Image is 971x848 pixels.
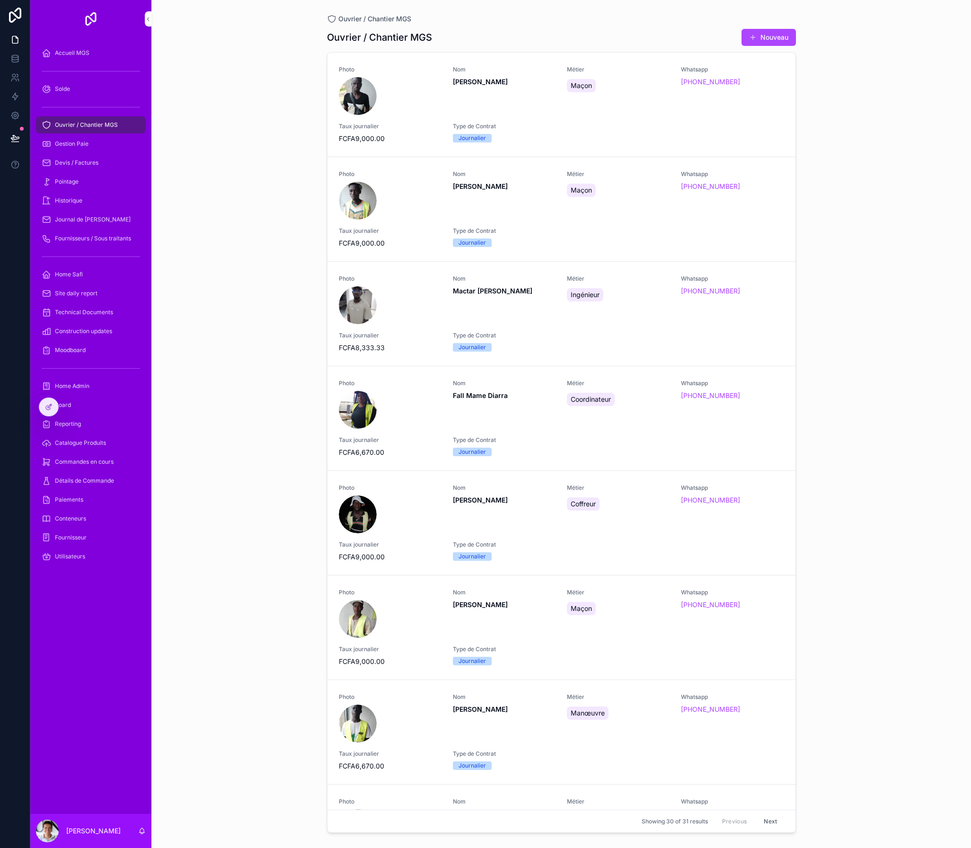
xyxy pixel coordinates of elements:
span: Catalogue Produits [55,439,106,447]
a: [PHONE_NUMBER] [681,391,740,400]
span: Construction updates [55,327,112,335]
a: Devis / Factures [36,154,146,171]
div: Journalier [459,343,486,352]
span: Ouvrier / Chantier MGS [55,121,118,129]
a: Historique [36,192,146,209]
span: Site daily report [55,290,97,297]
span: FCFA9,000.00 [339,552,441,562]
span: Photo [339,693,441,701]
span: Nom [453,380,556,387]
span: Photo [339,170,441,178]
span: Whatsapp [681,66,784,73]
a: PhotoNom[PERSON_NAME]MétierManœuvreWhatsapp[PHONE_NUMBER]Taux journalierFCFA6,670.00Type de Contr... [327,680,795,785]
h1: Ouvrier / Chantier MGS [327,31,432,44]
span: Métier [567,589,670,596]
span: Photo [339,275,441,283]
span: Nom [453,275,556,283]
span: Maçon [571,185,592,195]
a: [PHONE_NUMBER] [681,286,740,296]
span: Nom [453,798,556,805]
a: PhotoNom[PERSON_NAME]MétierMaçonWhatsapp[PHONE_NUMBER]Taux journalierFCFA9,000.00Type de ContratJ... [327,157,795,262]
a: PhotoNom[PERSON_NAME]MétierMaçonWhatsapp[PHONE_NUMBER]Taux journalierFCFA9,000.00Type de ContratJ... [327,53,795,157]
span: Journal de [PERSON_NAME] [55,216,131,223]
span: Taux journalier [339,436,441,444]
span: Technical Documents [55,309,113,316]
span: FCFA9,000.00 [339,657,441,666]
div: scrollable content [30,38,151,577]
span: Ingénieur [571,290,600,300]
span: Métier [567,66,670,73]
div: Journalier [459,134,486,142]
span: Manœuvre [571,708,605,718]
span: Métier [567,380,670,387]
span: Métier [567,798,670,805]
span: Solde [55,85,70,93]
a: Reporting [36,415,146,433]
a: [PHONE_NUMBER] [681,77,740,87]
a: Utilisateurs [36,548,146,565]
span: Photo [339,380,441,387]
span: Commandes en cours [55,458,114,466]
a: Ouvrier / Chantier MGS [327,14,411,24]
span: Fournisseur [55,534,87,541]
a: Fournisseur [36,529,146,546]
img: App logo [83,11,98,26]
a: Paiements [36,491,146,508]
span: FCFA6,670.00 [339,448,441,457]
span: Métier [567,484,670,492]
span: Nom [453,170,556,178]
a: Home Safi [36,266,146,283]
div: Journalier [459,448,486,456]
a: Accueil MGS [36,44,146,62]
span: Whatsapp [681,380,784,387]
strong: Fall Mame Diarra [453,391,508,399]
span: Type de Contrat [453,436,556,444]
span: Whatsapp [681,484,784,492]
span: FCFA8,333.33 [339,343,441,353]
strong: [PERSON_NAME] [453,496,508,504]
button: Next [757,814,784,829]
div: Journalier [459,657,486,665]
a: PhotoNomMactar [PERSON_NAME]MétierIngénieurWhatsapp[PHONE_NUMBER]Taux journalierFCFA8,333.33Type ... [327,262,795,366]
a: Conteneurs [36,510,146,527]
span: Type de Contrat [453,750,556,758]
span: Whatsapp [681,589,784,596]
a: [PHONE_NUMBER] [681,705,740,714]
span: Reporting [55,420,81,428]
span: Type de Contrat [453,541,556,548]
strong: [PERSON_NAME] [453,78,508,86]
a: Board [36,397,146,414]
a: Moodboard [36,342,146,359]
span: Utilisateurs [55,553,85,560]
span: Ouvrier / Chantier MGS [338,14,411,24]
span: FCFA6,670.00 [339,761,441,771]
span: Whatsapp [681,693,784,701]
span: Taux journalier [339,541,441,548]
span: FCFA9,000.00 [339,134,441,143]
a: Nouveau [741,29,796,46]
span: Taux journalier [339,227,441,235]
a: Commandes en cours [36,453,146,470]
a: Catalogue Produits [36,434,146,451]
span: Board [55,401,71,409]
a: Gestion Paie [36,135,146,152]
div: Journalier [459,552,486,561]
a: Home Admin [36,378,146,395]
span: Nom [453,66,556,73]
a: [PHONE_NUMBER] [681,809,740,819]
strong: [PERSON_NAME] [453,705,508,713]
span: Photo [339,484,441,492]
a: Journal de [PERSON_NAME] [36,211,146,228]
span: FCFA9,000.00 [339,238,441,248]
a: Construction updates [36,323,146,340]
span: Photo [339,66,441,73]
strong: Mactar [PERSON_NAME] [453,287,532,295]
span: Taux journalier [339,332,441,339]
span: Métier [567,170,670,178]
span: Type de Contrat [453,645,556,653]
span: Photo [339,798,441,805]
span: Taux journalier [339,645,441,653]
span: Type de Contrat [453,227,556,235]
span: Devis / Factures [55,159,98,167]
a: Détails de Commande [36,472,146,489]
